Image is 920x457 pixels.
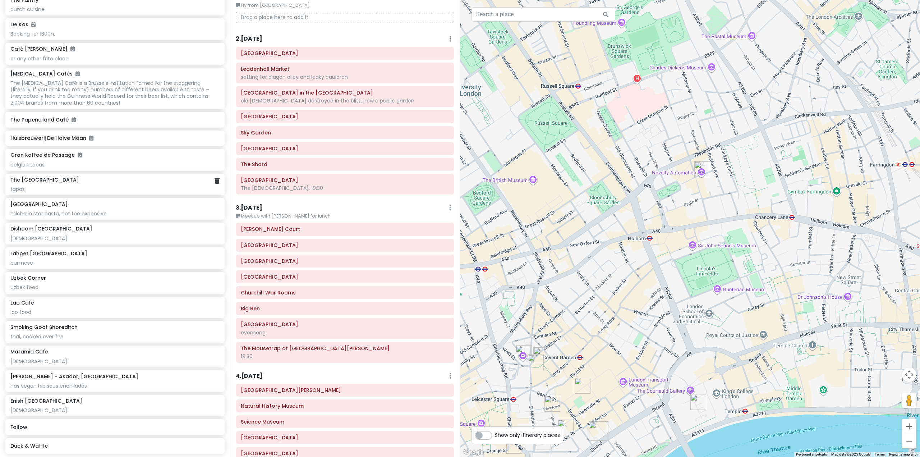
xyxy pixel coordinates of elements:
[10,46,75,52] h6: Café [PERSON_NAME]
[241,185,449,191] div: The [DEMOGRAPHIC_DATA], 19:30
[10,383,219,389] div: has vegan hibiscus enchiladas
[236,204,262,212] h6: 3 . [DATE]
[241,434,449,441] h6: Hyde Park
[902,367,916,382] button: Map camera controls
[462,448,486,457] img: Google
[215,177,220,185] a: Delete place
[902,419,916,434] button: Zoom in
[471,7,615,22] input: Search a place
[10,424,219,430] h6: Fallow
[528,355,544,370] div: Dishoom Covent Garden
[241,97,449,104] div: old [DEMOGRAPHIC_DATA] destroyed in the blitz, now a public garden
[241,345,449,352] h6: The Mousetrap at St. Martin's Theatre
[241,242,449,248] h6: Covent Garden
[241,129,449,136] h6: Sky Garden
[241,90,449,96] h6: St Dunstan in the East Church Garden
[10,250,87,257] h6: Lahpet [GEOGRAPHIC_DATA]
[10,6,219,13] div: dutch cuisine
[558,420,574,435] div: Lao Café
[241,226,449,232] h6: Goodwin's Court
[241,50,449,56] h6: St. Paul's Cathedral
[241,113,449,120] h6: Tower of London
[544,396,560,412] div: Goodwin's Court
[575,378,590,394] div: Covent Garden
[10,161,219,168] div: belgian tapas
[10,324,78,330] h6: Smoking Goat Shoreditch
[241,161,449,168] h6: The Shard
[495,431,560,439] span: Show only itinerary places
[831,452,870,456] span: Map data ©2025 Google
[89,136,93,141] i: Added to itinerary
[10,210,219,217] div: michelin star pasta, not too expensive
[241,145,449,152] h6: London Bridge
[241,274,449,280] h6: Buckingham Palace
[241,289,449,296] h6: Churchill War Rooms
[10,21,36,28] h6: De Kas
[10,309,219,315] div: lao food
[10,358,219,365] div: [DEMOGRAPHIC_DATA]
[10,55,219,62] div: or any other frite place
[694,161,710,177] div: Novelty Automation
[10,201,68,207] h6: [GEOGRAPHIC_DATA]
[796,452,827,457] button: Keyboard shortcuts
[241,450,449,457] h6: Regent Street
[241,177,449,183] h6: Prince of Wales Theatre
[241,321,449,328] h6: Westminster Abbey
[533,347,549,363] div: Lahpet West End
[10,80,219,106] div: The [MEDICAL_DATA] Café is a Brussels institution famed for the staggering (literally, if you dri...
[241,353,449,360] div: 19:30
[10,70,80,77] h6: [MEDICAL_DATA] Cafés
[241,403,449,409] h6: Natural History Museum
[889,452,918,456] a: Report a map error
[902,393,916,408] button: Drag Pegman onto the map to open Street View
[10,152,82,158] h6: Gran kaffee de Passage
[10,225,92,232] h6: Dishoom [GEOGRAPHIC_DATA]
[535,434,551,449] div: Bancone Covent Garden
[10,443,219,449] h6: Duck & Waffle
[10,275,46,281] h6: Uzbek Corner
[75,71,80,76] i: Added to itinerary
[506,438,522,454] div: National Portrait Gallery
[241,329,449,336] div: evensong
[10,300,34,306] h6: Lao Café
[10,177,79,183] h6: The [GEOGRAPHIC_DATA]
[10,398,82,404] h6: Enish [GEOGRAPHIC_DATA]
[241,258,449,264] h6: Somerset House
[241,74,449,80] div: setting for diagon alley and leaky cauldron
[10,116,219,123] h6: The Papeneiland Café
[10,348,48,355] h6: Maramia Cafe
[241,66,449,72] h6: Leadenhall Market
[10,31,219,37] div: Booking for 1300h.
[690,394,706,410] div: Somerset House
[241,387,449,393] h6: Victoria and Albert Museum
[236,373,263,380] h6: 4 . [DATE]
[589,421,608,441] div: The Port House
[236,2,454,9] small: Fly from [GEOGRAPHIC_DATA]
[78,152,82,157] i: Added to itinerary
[10,235,219,242] div: [DEMOGRAPHIC_DATA]
[10,260,219,266] div: burmese
[10,284,219,291] div: uzbek food
[902,434,916,448] button: Zoom out
[236,212,454,220] small: Meet up with [PERSON_NAME] for lunch
[70,46,75,51] i: Added to itinerary
[10,407,219,413] div: [DEMOGRAPHIC_DATA]
[241,305,449,312] h6: Big Ben
[241,419,449,425] h6: Science Museum
[10,373,138,380] h6: [PERSON_NAME] - Asador, [GEOGRAPHIC_DATA]
[10,135,219,141] h6: Huisbrouwerij De Halve Maan
[31,22,36,27] i: Added to itinerary
[10,333,219,340] div: thai, cooked over fire
[10,186,219,192] div: tapas
[236,35,262,43] h6: 2 . [DATE]
[72,117,76,122] i: Added to itinerary
[462,448,486,457] a: Click to see this area on Google Maps
[875,452,885,456] a: Terms (opens in new tab)
[516,345,532,361] div: The Mousetrap at St. Martin's Theatre
[236,12,454,23] p: Drag a place here to add it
